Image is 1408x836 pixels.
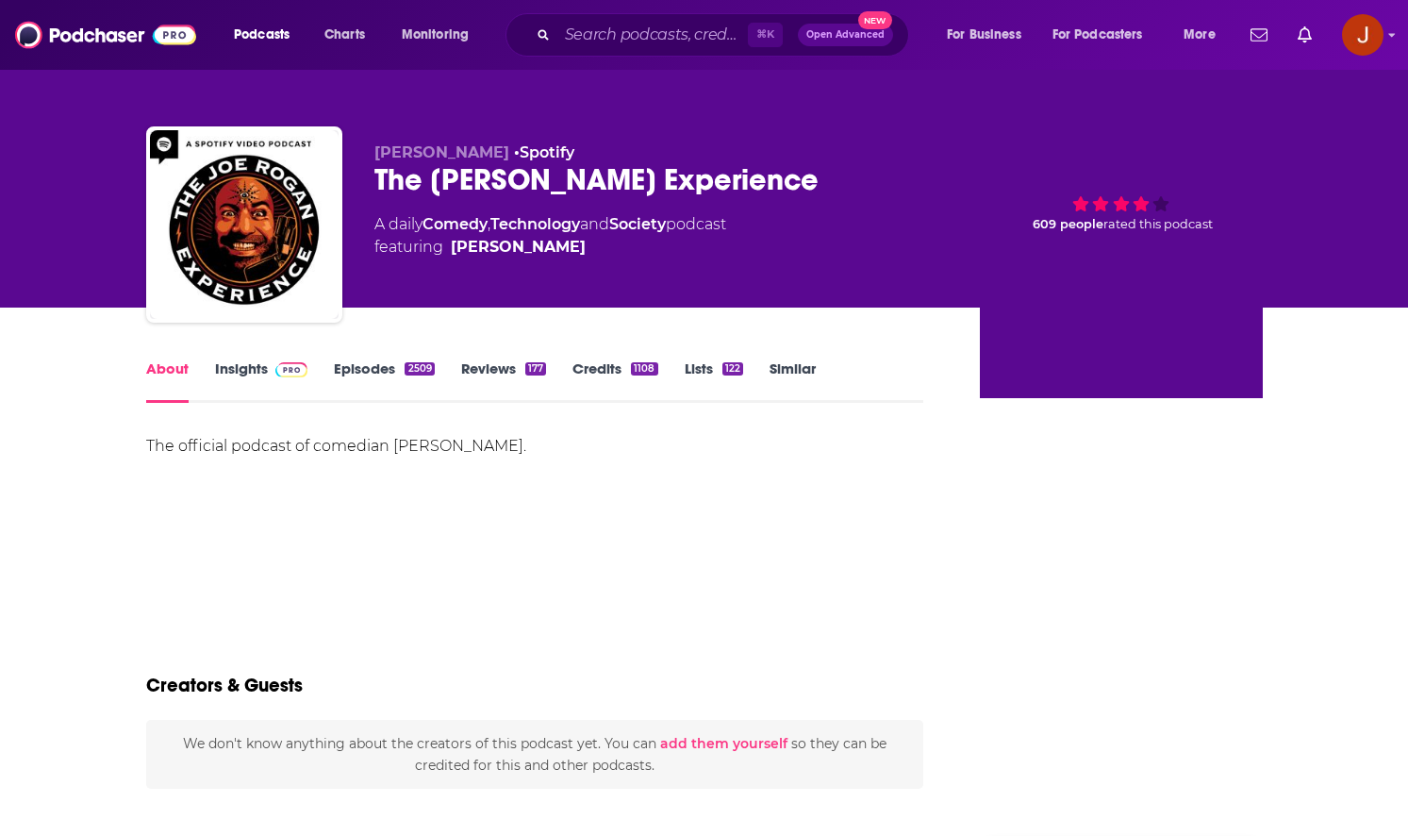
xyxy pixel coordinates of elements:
[858,11,892,29] span: New
[1040,20,1170,50] button: open menu
[334,359,434,403] a: Episodes2509
[15,17,196,53] img: Podchaser - Follow, Share and Rate Podcasts
[947,22,1021,48] span: For Business
[402,22,469,48] span: Monitoring
[221,20,314,50] button: open menu
[1342,14,1383,56] img: User Profile
[490,215,580,233] a: Technology
[980,143,1263,260] div: 609 peoplerated this podcast
[1170,20,1239,50] button: open menu
[1342,14,1383,56] span: Logged in as jstemarie
[806,30,885,40] span: Open Advanced
[798,24,893,46] button: Open AdvancedNew
[523,13,927,57] div: Search podcasts, credits, & more...
[514,143,574,161] span: •
[557,20,748,50] input: Search podcasts, credits, & more...
[1342,14,1383,56] button: Show profile menu
[461,359,546,403] a: Reviews177
[488,215,490,233] span: ,
[422,215,488,233] a: Comedy
[1052,22,1143,48] span: For Podcasters
[631,362,657,376] div: 1108
[1103,217,1213,231] span: rated this podcast
[215,359,308,403] a: InsightsPodchaser Pro
[451,236,586,259] a: [PERSON_NAME]
[525,362,546,376] div: 177
[770,359,816,403] a: Similar
[312,20,376,50] a: Charts
[374,236,726,259] span: featuring
[183,735,886,773] span: We don't know anything about the creators of this podcast yet . You can so they can be credited f...
[150,130,339,319] img: The Joe Rogan Experience
[722,362,743,376] div: 122
[685,359,743,403] a: Lists122
[146,674,303,697] h2: Creators & Guests
[520,143,574,161] a: Spotify
[234,22,290,48] span: Podcasts
[146,433,924,460] div: The official podcast of comedian [PERSON_NAME].
[934,20,1045,50] button: open menu
[275,362,308,377] img: Podchaser Pro
[1243,19,1275,51] a: Show notifications dropdown
[572,359,657,403] a: Credits1108
[660,736,787,751] button: add them yourself
[389,20,493,50] button: open menu
[146,359,189,403] a: About
[324,22,365,48] span: Charts
[405,362,434,376] div: 2509
[374,213,726,259] div: A daily podcast
[748,23,783,47] span: ⌘ K
[374,143,509,161] span: [PERSON_NAME]
[1290,19,1319,51] a: Show notifications dropdown
[580,215,609,233] span: and
[1184,22,1216,48] span: More
[1033,217,1103,231] span: 609 people
[609,215,666,233] a: Society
